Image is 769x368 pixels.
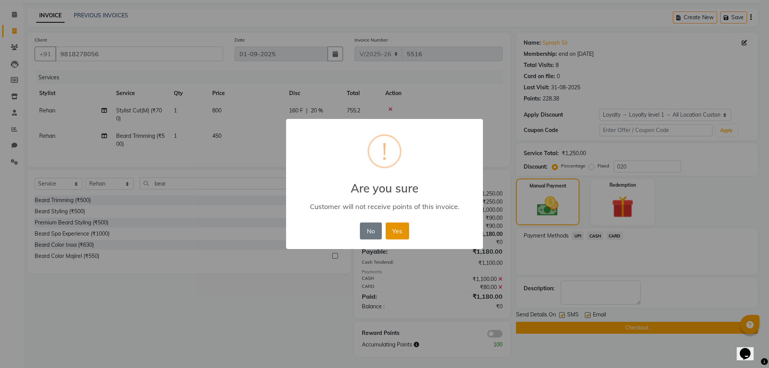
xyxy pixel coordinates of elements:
[386,222,409,239] button: Yes
[297,202,472,211] div: Customer will not receive points of this invoice.
[360,222,381,239] button: No
[382,136,387,167] div: !
[286,172,483,195] h2: Are you sure
[737,337,761,360] iframe: chat widget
